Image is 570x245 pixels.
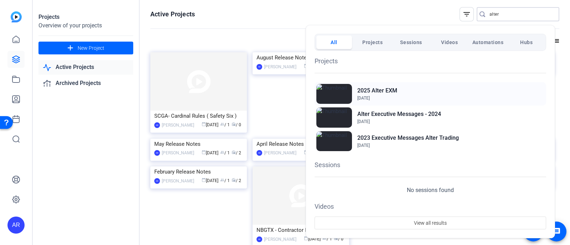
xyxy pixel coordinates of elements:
span: Projects [362,36,383,49]
span: Sessions [400,36,422,49]
img: Thumbnail [316,84,352,104]
h1: Sessions [315,160,546,170]
span: All [331,36,337,49]
span: Automations [472,36,504,49]
h1: Videos [315,202,546,211]
span: [DATE] [357,96,370,101]
span: [DATE] [357,119,370,124]
span: Videos [441,36,458,49]
h2: 2025 Alter EXM [357,86,397,95]
button: View all results [315,217,546,229]
span: View all results [414,216,447,230]
p: No sessions found [407,186,454,195]
img: Thumbnail [316,107,352,127]
span: Hubs [520,36,533,49]
h2: 2023 Executive Messages Alter Trading [357,134,459,142]
h2: Alter Executive Messages - 2024 [357,110,441,118]
span: [DATE] [357,143,370,148]
img: Thumbnail [316,131,352,151]
h1: Projects [315,56,546,66]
